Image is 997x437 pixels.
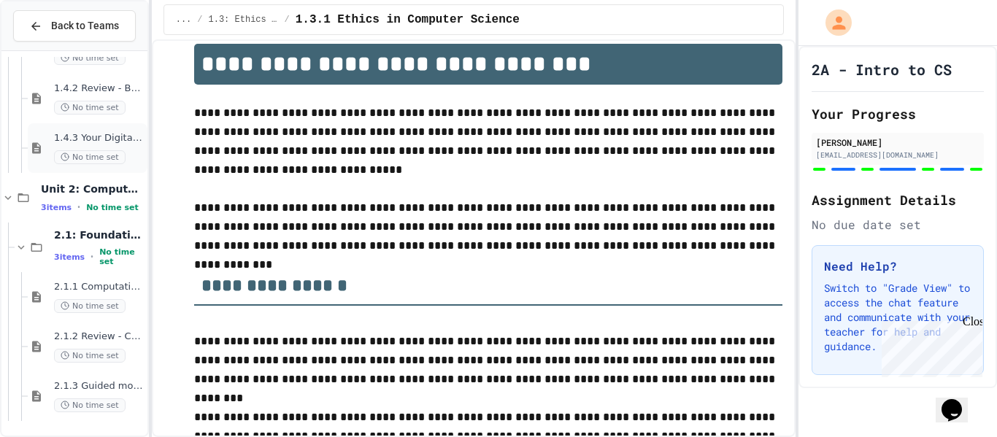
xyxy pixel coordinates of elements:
[54,380,145,392] span: 2.1.3 Guided morning routine flowchart
[816,150,979,161] div: [EMAIL_ADDRESS][DOMAIN_NAME]
[54,51,126,65] span: No time set
[54,398,126,412] span: No time set
[54,82,145,95] span: 1.4.2 Review - Building Your Professional Online Presence
[285,14,290,26] span: /
[54,132,145,144] span: 1.4.3 Your Digital Portfolio Challenge
[51,18,119,34] span: Back to Teams
[54,101,126,115] span: No time set
[296,11,520,28] span: 1.3.1 Ethics in Computer Science
[99,247,145,266] span: No time set
[197,14,202,26] span: /
[54,299,126,313] span: No time set
[41,182,145,196] span: Unit 2: Computational Thinking & Problem-Solving
[41,203,72,212] span: 3 items
[812,59,952,80] h1: 2A - Intro to CS
[824,258,971,275] h3: Need Help?
[91,251,93,263] span: •
[176,14,192,26] span: ...
[812,216,984,233] div: No due date set
[13,10,136,42] button: Back to Teams
[6,6,101,93] div: Chat with us now!Close
[812,190,984,210] h2: Assignment Details
[54,349,126,363] span: No time set
[876,315,982,377] iframe: chat widget
[54,330,145,343] span: 2.1.2 Review - Computational Thinking and Problem Solving
[54,150,126,164] span: No time set
[824,281,971,354] p: Switch to "Grade View" to access the chat feature and communicate with your teacher for help and ...
[54,281,145,293] span: 2.1.1 Computational Thinking and Problem Solving
[54,228,145,241] span: 2.1: Foundations of Computational Thinking
[54,252,85,262] span: 3 items
[816,136,979,149] div: [PERSON_NAME]
[77,201,80,213] span: •
[209,14,279,26] span: 1.3: Ethics in Computing
[810,6,855,39] div: My Account
[812,104,984,124] h2: Your Progress
[86,203,139,212] span: No time set
[936,379,982,422] iframe: chat widget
